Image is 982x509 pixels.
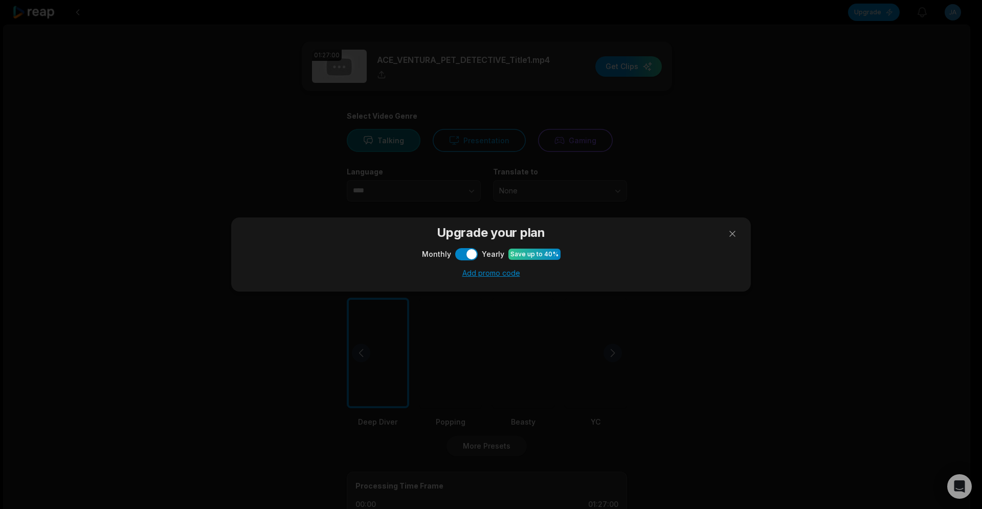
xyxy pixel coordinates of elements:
h3: Upgrade your plan [239,224,743,242]
div: Save up to 40% [510,250,559,259]
div: Add promo code [239,269,743,278]
div: Open Intercom Messenger [947,474,972,499]
span: Monthly [422,249,451,259]
span: Yearly [482,249,504,259]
